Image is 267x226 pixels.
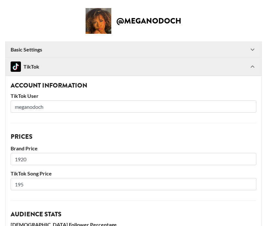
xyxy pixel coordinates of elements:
strong: Basic Settings [11,46,42,53]
img: Creator [86,8,111,34]
div: Basic Settings [5,42,262,57]
h2: @ meganodoch [116,17,181,25]
label: TikTok User [11,93,256,99]
div: TikTokTikTok [5,58,262,76]
div: TikTok [11,61,39,72]
h3: Audience Stats [11,211,256,218]
label: TikTok Song Price [11,170,256,177]
label: Brand Price [11,145,256,152]
img: TikTok [11,61,21,72]
h3: Prices [11,134,256,140]
h3: Account Information [11,82,256,89]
